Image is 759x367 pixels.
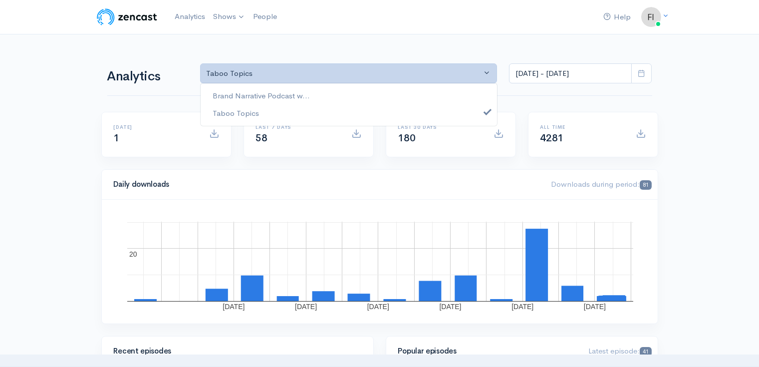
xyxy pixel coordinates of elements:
span: Downloads during period: [551,179,651,189]
text: [DATE] [439,303,461,311]
svg: A chart. [114,212,646,312]
img: ... [641,7,661,27]
button: Taboo Topics [200,63,498,84]
h6: Last 7 days [256,124,339,130]
input: analytics date range selector [509,63,632,84]
h4: Daily downloads [114,180,539,189]
span: Brand Narrative Podcast w... [213,90,310,102]
span: 4281 [540,132,563,144]
h1: Analytics [107,69,188,84]
h4: Popular episodes [398,347,577,356]
text: [DATE] [367,303,389,311]
text: [DATE] [223,303,245,311]
h6: All time [540,124,624,130]
h6: Last 30 days [398,124,482,130]
text: [DATE] [583,303,605,311]
span: 58 [256,132,267,144]
a: Analytics [171,6,209,27]
a: Shows [209,6,249,28]
a: Help [600,6,635,28]
span: 41 [640,347,651,357]
h6: [DATE] [114,124,197,130]
div: Taboo Topics [207,68,482,79]
span: Taboo Topics [213,107,259,119]
span: 1 [114,132,120,144]
a: People [249,6,281,27]
h4: Recent episodes [114,347,355,356]
span: 180 [398,132,416,144]
img: ZenCast Logo [95,7,159,27]
text: [DATE] [295,303,317,311]
span: Latest episode: [588,346,651,356]
text: [DATE] [511,303,533,311]
text: 20 [129,250,137,258]
span: 81 [640,180,651,190]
